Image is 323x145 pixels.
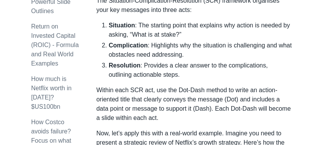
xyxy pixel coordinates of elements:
strong: Situation [109,22,135,29]
strong: Complication [109,42,148,49]
p: Within each SCR act, use the Dot-Dash method to write an action-oriented title that clearly conve... [96,86,292,123]
li: : Provides a clear answer to the complications, outlining actionable steps. [109,61,292,79]
li: : The starting point that explains why action is needed by asking, “What is at stake?” [109,21,292,39]
strong: Resolution [109,62,141,69]
a: How much is Netflix worth in [DATE]? $US100bn [31,76,72,110]
li: : Highlights why the situation is challenging and what obstacles need addressing. [109,41,292,59]
a: Return on Invested Capital (ROIC) - Formula and Real World Examples [31,23,79,67]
